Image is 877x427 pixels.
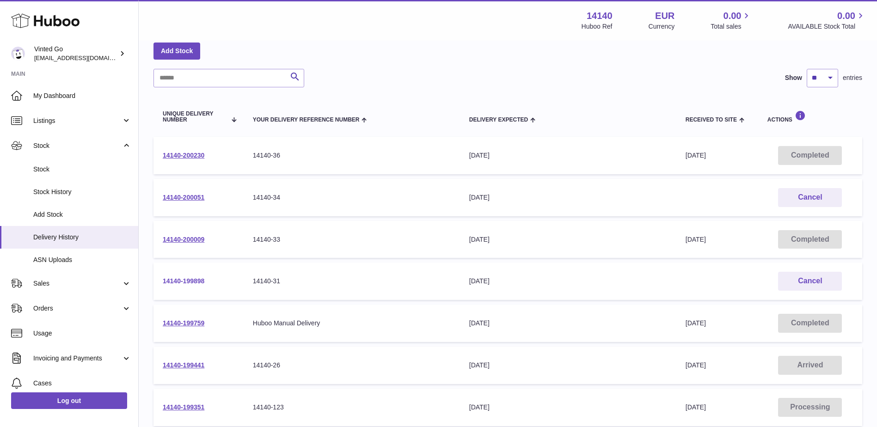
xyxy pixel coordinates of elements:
[163,319,204,327] a: 14140-199759
[163,361,204,369] a: 14140-199441
[767,110,853,123] div: Actions
[33,279,122,288] span: Sales
[724,10,742,22] span: 0.00
[153,43,200,59] a: Add Stock
[33,165,131,174] span: Stock
[686,236,706,243] span: [DATE]
[33,329,131,338] span: Usage
[163,277,204,285] a: 14140-199898
[11,392,127,409] a: Log out
[163,152,204,159] a: 14140-200230
[711,22,752,31] span: Total sales
[469,117,528,123] span: Delivery Expected
[686,152,706,159] span: [DATE]
[33,141,122,150] span: Stock
[33,256,131,264] span: ASN Uploads
[778,272,842,291] button: Cancel
[34,54,136,61] span: [EMAIL_ADDRESS][DOMAIN_NAME]
[788,22,866,31] span: AVAILABLE Stock Total
[655,10,675,22] strong: EUR
[649,22,675,31] div: Currency
[33,233,131,242] span: Delivery History
[33,354,122,363] span: Invoicing and Payments
[33,116,122,125] span: Listings
[788,10,866,31] a: 0.00 AVAILABLE Stock Total
[469,193,667,202] div: [DATE]
[469,151,667,160] div: [DATE]
[253,319,451,328] div: Huboo Manual Delivery
[778,188,842,207] button: Cancel
[163,194,204,201] a: 14140-200051
[469,277,667,286] div: [DATE]
[686,319,706,327] span: [DATE]
[33,304,122,313] span: Orders
[587,10,613,22] strong: 14140
[686,117,737,123] span: Received to Site
[253,193,451,202] div: 14140-34
[33,379,131,388] span: Cases
[11,47,25,61] img: internalAdmin-14140@internal.huboo.com
[253,403,451,412] div: 14140-123
[253,361,451,370] div: 14140-26
[253,277,451,286] div: 14140-31
[785,73,802,82] label: Show
[163,403,204,411] a: 14140-199351
[686,361,706,369] span: [DATE]
[34,45,117,62] div: Vinted Go
[686,403,706,411] span: [DATE]
[469,319,667,328] div: [DATE]
[469,403,667,412] div: [DATE]
[469,235,667,244] div: [DATE]
[253,117,360,123] span: Your Delivery Reference Number
[253,235,451,244] div: 14140-33
[582,22,613,31] div: Huboo Ref
[253,151,451,160] div: 14140-36
[163,236,204,243] a: 14140-200009
[33,91,131,100] span: My Dashboard
[33,210,131,219] span: Add Stock
[837,10,855,22] span: 0.00
[469,361,667,370] div: [DATE]
[711,10,752,31] a: 0.00 Total sales
[163,111,226,123] span: Unique Delivery Number
[843,73,862,82] span: entries
[33,188,131,196] span: Stock History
